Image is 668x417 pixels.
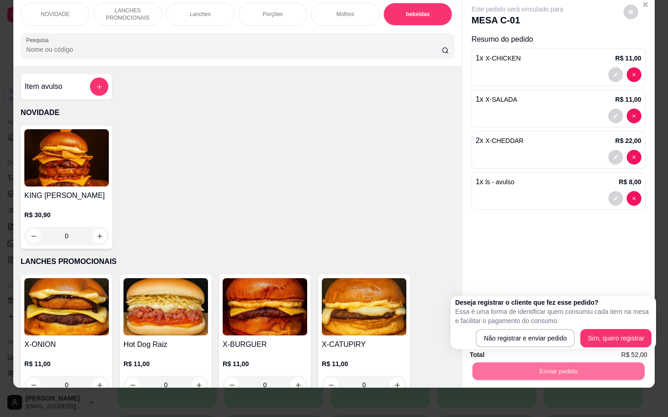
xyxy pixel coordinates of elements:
[24,278,109,335] img: product-image
[580,329,651,347] button: Sim, quero registrar
[322,339,406,350] h4: X-CATUPIRY
[223,339,307,350] h4: X-BURGUER
[21,256,455,267] p: LANCHES PROMOCIONAIS
[615,136,641,145] p: R$ 22,00
[627,191,641,206] button: decrease-product-quantity
[26,36,52,44] label: Pesquisa
[627,109,641,123] button: decrease-product-quantity
[472,34,646,45] p: Resumo do pedido
[26,378,41,392] button: decrease-product-quantity
[472,5,563,14] p: Este pedido será vinculado para
[455,298,651,307] h2: Deseja registrar o cliente que fez esse pedido?
[337,11,354,18] p: Molhos
[24,190,109,201] h4: KING [PERSON_NAME]
[21,107,455,118] p: NOVIDADE
[390,378,404,392] button: increase-product-quantity
[615,54,641,63] p: R$ 11,00
[627,67,641,82] button: decrease-product-quantity
[324,378,338,392] button: decrease-product-quantity
[485,55,521,62] span: X-CHICKEN
[101,7,154,22] p: LANCHES PROMOCIONAIS
[24,210,109,219] p: R$ 30,90
[455,307,651,325] p: Essa é uma forma de identificar quem consumiu cada item na mesa e facilitar o pagamento do consumo.
[223,359,307,368] p: R$ 11,00
[322,359,406,368] p: R$ 11,00
[24,339,109,350] h4: X-ONION
[225,378,239,392] button: decrease-product-quantity
[123,359,208,368] p: R$ 11,00
[123,339,208,350] h4: Hot Dog Raiz
[92,378,107,392] button: increase-product-quantity
[476,135,524,146] p: 2 x
[608,150,623,165] button: decrease-product-quantity
[608,191,623,206] button: decrease-product-quantity
[26,229,41,243] button: decrease-product-quantity
[485,96,517,103] span: X-SALADA
[472,362,645,380] button: Enviar pedido
[615,95,641,104] p: R$ 11,00
[406,11,430,18] p: bebeidas
[485,137,523,144] span: X-CHEDDAR
[190,11,210,18] p: Lanches
[476,176,514,187] p: 1 x
[25,81,62,92] h4: Item avulso
[123,278,208,335] img: product-image
[470,351,484,358] strong: Total
[41,11,70,18] p: NOVIDADE
[621,350,647,360] span: R$ 52,00
[223,278,307,335] img: product-image
[623,5,638,19] button: decrease-product-quantity
[608,67,623,82] button: decrease-product-quantity
[476,329,575,347] button: Não registrar e enviar pedido
[476,53,521,64] p: 1 x
[472,14,563,27] p: MESA C-01
[608,109,623,123] button: decrease-product-quantity
[619,177,641,187] p: R$ 8,00
[24,129,109,187] img: product-image
[90,77,108,96] button: add-separate-item
[476,94,517,105] p: 1 x
[627,150,641,165] button: decrease-product-quantity
[485,178,514,186] span: ls - avulso
[322,278,406,335] img: product-image
[26,45,442,54] input: Pesquisa
[92,229,107,243] button: increase-product-quantity
[291,378,305,392] button: increase-product-quantity
[24,359,109,368] p: R$ 11,00
[263,11,283,18] p: Porções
